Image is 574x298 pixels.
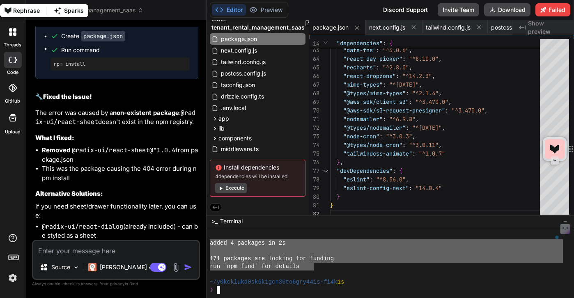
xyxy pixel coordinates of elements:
[42,146,198,164] li: from package.json
[215,173,300,180] span: 4 dependencies will be installed
[337,193,340,200] span: }
[412,89,439,97] span: "^2.1.4"
[338,278,344,286] span: 1s
[220,103,247,113] span: .env.local
[343,81,383,88] span: "mime-types"
[378,3,433,16] div: Discord Support
[563,217,567,225] span: −
[309,124,319,132] div: 72
[439,89,442,97] span: ,
[343,89,406,97] span: "@types/mime-types"
[246,4,286,16] button: Preview
[309,80,319,89] div: 67
[393,167,396,174] span: :
[399,167,402,174] span: {
[402,72,432,80] span: "^14.2.3"
[438,3,479,16] button: Invite Team
[309,141,319,149] div: 74
[220,92,265,101] span: drizzle.config.ts
[383,81,386,88] span: :
[343,98,409,105] span: "@aws-sdk/client-s3"
[320,167,331,175] div: Click to collapse the range.
[412,133,416,140] span: ,
[416,98,448,105] span: "^3.470.0"
[309,184,319,193] div: 79
[309,98,319,106] div: 69
[113,109,179,117] strong: non-existent package
[409,141,439,149] span: "^3.0.11"
[218,124,225,133] span: lib
[220,57,266,67] span: tailwind.config.js
[4,41,21,48] label: threads
[376,64,379,71] span: :
[409,64,412,71] span: ,
[343,72,396,80] span: "react-dropzone"
[309,89,319,98] div: 68
[212,4,246,16] button: Editor
[210,239,286,247] span: added 4 packages in 2s
[35,134,74,142] strong: What I fixed:
[340,158,343,166] span: ,
[337,167,393,174] span: "devDependencies"
[409,55,439,62] span: "^8.10.0"
[343,115,383,123] span: "nodemailer"
[389,115,416,123] span: "^6.9.8"
[309,46,319,55] div: 63
[383,64,409,71] span: "^2.8.0"
[309,39,319,48] span: 14
[309,72,319,80] div: 66
[13,5,40,17] div: Rephrase
[370,176,373,183] span: :
[330,202,333,209] span: }
[442,124,445,131] span: ,
[35,202,198,220] p: If you need sheet/drawer functionality later, you can use:
[406,124,409,131] span: :
[42,146,70,154] strong: Removed
[211,217,218,225] span: >_
[412,124,442,131] span: "^[DATE]"
[7,69,18,76] label: code
[412,150,416,157] span: :
[343,64,376,71] span: "recharts"
[312,23,349,32] span: package.json
[383,46,409,54] span: "^3.0.6"
[376,176,406,183] span: "^8.56.0"
[88,263,96,271] img: Claude 4 Sonnet
[343,176,370,183] span: "eslint"
[409,46,412,54] span: ,
[416,184,442,192] span: "14.0.4"
[42,222,198,241] li: (already included) - can be styled as a sheet
[343,107,445,114] span: "@aws-sdk/s3-request-presigner"
[218,134,252,142] span: components
[484,107,488,114] span: ,
[426,23,471,32] span: tailwind.config.js
[343,46,376,54] span: "date-fns"
[419,150,445,157] span: "^1.0.7"
[309,158,319,167] div: 76
[337,39,383,47] span: "dependencies"
[406,176,409,183] span: ,
[309,106,319,115] div: 70
[452,107,484,114] span: "^3.470.0"
[369,23,405,32] span: next.config.js
[220,217,243,225] span: Terminal
[535,3,570,16] button: Failed
[343,184,409,192] span: "eslint-config-next"
[432,72,435,80] span: ,
[6,271,20,285] img: settings
[32,280,200,288] p: Always double-check its answers. Your in Bind
[386,133,412,140] span: "^3.0.3"
[218,115,229,123] span: app
[309,201,319,210] div: 81
[376,46,379,54] span: :
[439,55,442,62] span: ,
[309,55,319,63] div: 64
[484,3,530,16] button: Download
[402,55,406,62] span: :
[220,69,267,78] span: postcss.config.js
[215,163,300,172] span: Install dependencies
[61,46,190,54] span: Run command
[389,39,393,47] span: {
[220,80,256,90] span: tsconfig.json
[35,190,103,197] strong: Alternative Solutions:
